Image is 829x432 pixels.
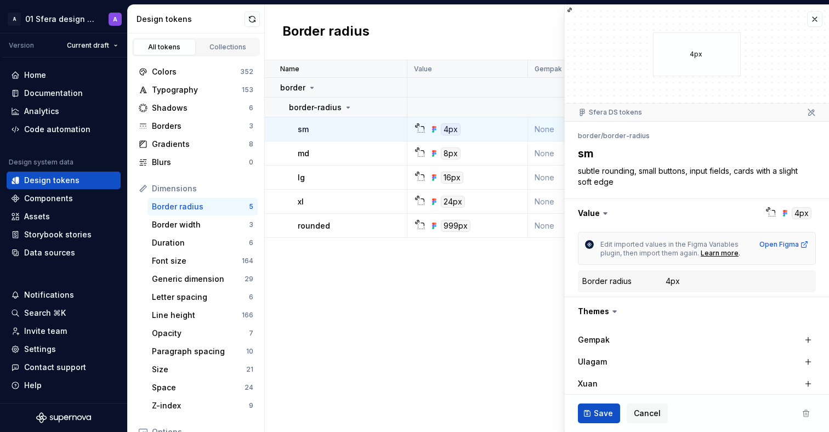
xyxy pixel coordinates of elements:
a: Code automation [7,121,121,138]
div: Sfera DS tokens [578,108,642,117]
label: Xuan [578,378,598,389]
div: A [113,15,117,24]
div: Opacity [152,328,249,339]
button: Contact support [7,359,121,376]
a: Components [7,190,121,207]
a: Gradients8 [134,135,258,153]
a: Borders3 [134,117,258,135]
div: 7 [249,329,253,338]
p: rounded [298,220,330,231]
div: 6 [249,293,253,302]
div: Analytics [24,106,59,117]
div: 166 [242,311,253,320]
a: Typography153 [134,81,258,99]
p: border [280,82,305,93]
div: 153 [242,86,253,94]
div: 10 [246,347,253,356]
a: Border radius5 [147,198,258,215]
div: Dimensions [152,183,253,194]
li: border [578,132,601,140]
a: Size21 [147,361,258,378]
div: Shadows [152,103,249,113]
a: Assets [7,208,121,225]
div: 999px [441,220,470,232]
li: / [601,132,603,140]
div: Home [24,70,46,81]
button: Cancel [627,403,668,423]
a: Data sources [7,244,121,262]
div: Assets [24,211,50,222]
div: All tokens [137,43,192,52]
div: Collections [201,43,255,52]
div: 6 [249,104,253,112]
button: Current draft [62,38,123,53]
td: None [528,141,649,166]
a: Font size164 [147,252,258,270]
div: 8 [249,140,253,149]
div: Blurs [152,157,249,168]
div: Space [152,382,245,393]
div: Gradients [152,139,249,150]
div: Notifications [24,289,74,300]
div: Help [24,380,42,391]
div: Documentation [24,88,83,99]
p: Name [280,65,299,73]
a: Duration6 [147,234,258,252]
a: Blurs0 [134,154,258,171]
div: Components [24,193,73,204]
div: Typography [152,84,242,95]
div: 24 [245,383,253,392]
div: 9 [249,401,253,410]
textarea: subtle rounding, small buttons, input fields, cards with a slight soft edge [576,163,814,190]
a: Home [7,66,121,84]
p: xl [298,196,304,207]
div: 24px [441,196,465,208]
a: Opacity7 [147,325,258,342]
div: Invite team [24,326,67,337]
div: Borders [152,121,249,132]
div: 4px [666,276,680,287]
a: Documentation [7,84,121,102]
textarea: sm [576,144,814,163]
a: Line height166 [147,306,258,324]
a: Settings [7,340,121,358]
div: 3 [249,220,253,229]
span: Current draft [67,41,109,50]
p: lg [298,172,305,183]
div: 6 [249,238,253,247]
a: Storybook stories [7,226,121,243]
div: Letter spacing [152,292,249,303]
div: Border radius [152,201,249,212]
div: 21 [246,365,253,374]
p: Value [414,65,432,73]
div: 0 [249,158,253,167]
a: Space24 [147,379,258,396]
div: 16px [441,172,463,184]
a: Learn more [701,249,739,258]
div: 5 [249,202,253,211]
div: 352 [240,67,253,76]
div: Colors [152,66,240,77]
a: Border width3 [147,216,258,234]
a: Analytics [7,103,121,120]
div: Settings [24,344,56,355]
div: Design tokens [24,175,80,186]
div: Z-index [152,400,249,411]
td: None [528,190,649,214]
li: border-radius [603,132,650,140]
a: Colors352 [134,63,258,81]
a: Invite team [7,322,121,340]
div: Contact support [24,362,86,373]
label: Gempak [578,334,610,345]
button: Help [7,377,121,394]
div: Size [152,364,246,375]
div: 01 Sfera design system [25,14,95,25]
p: Gempak [535,65,562,73]
td: None [528,117,649,141]
div: Design tokens [137,14,245,25]
button: Save [578,403,620,423]
div: Line height [152,310,242,321]
div: Code automation [24,124,90,135]
a: Supernova Logo [36,412,91,423]
button: Search ⌘K [7,304,121,322]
